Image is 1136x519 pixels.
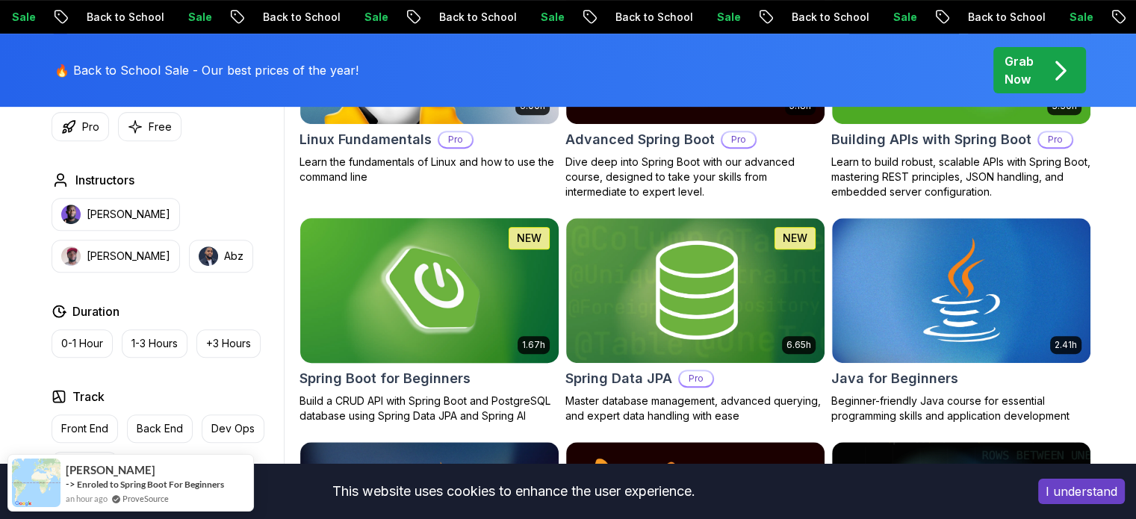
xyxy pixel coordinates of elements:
p: Back to School [595,10,697,25]
a: Spring Data JPA card6.65hNEWSpring Data JPAProMaster database management, advanced querying, and ... [565,217,825,423]
p: NEW [783,231,807,246]
p: Pro [722,132,755,147]
h2: Spring Data JPA [565,368,672,389]
h2: Instructors [75,171,134,189]
p: Back End [137,421,183,436]
img: Spring Boot for Beginners card [294,214,565,366]
p: Pro [82,119,99,134]
button: Pro [52,112,109,141]
p: Back to School [243,10,344,25]
a: Spring Boot for Beginners card1.67hNEWSpring Boot for BeginnersBuild a CRUD API with Spring Boot ... [299,217,559,423]
p: Back to School [66,10,168,25]
button: Back End [127,414,193,443]
p: 1-3 Hours [131,336,178,351]
p: Sale [168,10,216,25]
p: Sale [873,10,921,25]
button: +3 Hours [196,329,261,358]
p: Dev Ops [211,421,255,436]
p: Pro [439,132,472,147]
h2: Building APIs with Spring Boot [831,129,1031,150]
div: This website uses cookies to enhance the user experience. [11,475,1016,508]
img: instructor img [61,246,81,266]
p: Learn to build robust, scalable APIs with Spring Boot, mastering REST principles, JSON handling, ... [831,155,1091,199]
p: 🔥 Back to School Sale - Our best prices of the year! [55,61,359,79]
p: Abz [224,249,243,264]
a: Enroled to Spring Boot For Beginners [77,478,224,491]
p: Pro [680,371,713,386]
p: Master database management, advanced querying, and expert data handling with ease [565,394,825,423]
img: instructor img [61,205,81,224]
span: an hour ago [66,492,108,505]
p: Dive deep into Spring Boot with our advanced course, designed to take your skills from intermedia... [565,155,825,199]
h2: Java for Beginners [831,368,958,389]
button: Accept cookies [1038,479,1125,504]
p: Sale [521,10,568,25]
p: Learn the fundamentals of Linux and how to use the command line [299,155,559,184]
p: 1.67h [522,339,545,351]
p: NEW [517,231,541,246]
p: Beginner-friendly Java course for essential programming skills and application development [831,394,1091,423]
img: Java for Beginners card [832,218,1090,363]
p: Back to School [948,10,1049,25]
button: instructor img[PERSON_NAME] [52,198,180,231]
p: Build a CRUD API with Spring Boot and PostgreSQL database using Spring Data JPA and Spring AI [299,394,559,423]
p: Sale [344,10,392,25]
p: Pro [1039,132,1072,147]
p: 2.41h [1055,339,1077,351]
button: 1-3 Hours [122,329,187,358]
p: 6.65h [786,339,811,351]
a: Java for Beginners card2.41hJava for BeginnersBeginner-friendly Java course for essential program... [831,217,1091,423]
button: Free [118,112,181,141]
p: Front End [61,421,108,436]
p: +3 Hours [206,336,251,351]
p: Back to School [419,10,521,25]
button: 0-1 Hour [52,329,113,358]
p: 0-1 Hour [61,336,103,351]
p: Sale [1049,10,1097,25]
h2: Track [72,388,105,405]
h2: Spring Boot for Beginners [299,368,471,389]
button: Full Stack [52,452,118,480]
p: Sale [697,10,745,25]
p: [PERSON_NAME] [87,207,170,222]
a: ProveSource [122,492,169,505]
p: Free [149,119,172,134]
button: Front End [52,414,118,443]
img: Spring Data JPA card [566,218,825,363]
h2: Advanced Spring Boot [565,129,715,150]
button: instructor img[PERSON_NAME] [52,240,180,273]
img: instructor img [199,246,218,266]
p: Grab Now [1005,52,1034,88]
button: instructor imgAbz [189,240,253,273]
button: Dev Ops [202,414,264,443]
h2: Linux Fundamentals [299,129,432,150]
img: provesource social proof notification image [12,459,60,507]
p: [PERSON_NAME] [87,249,170,264]
span: [PERSON_NAME] [66,464,155,476]
p: Back to School [772,10,873,25]
span: -> [66,478,75,490]
h2: Duration [72,302,120,320]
